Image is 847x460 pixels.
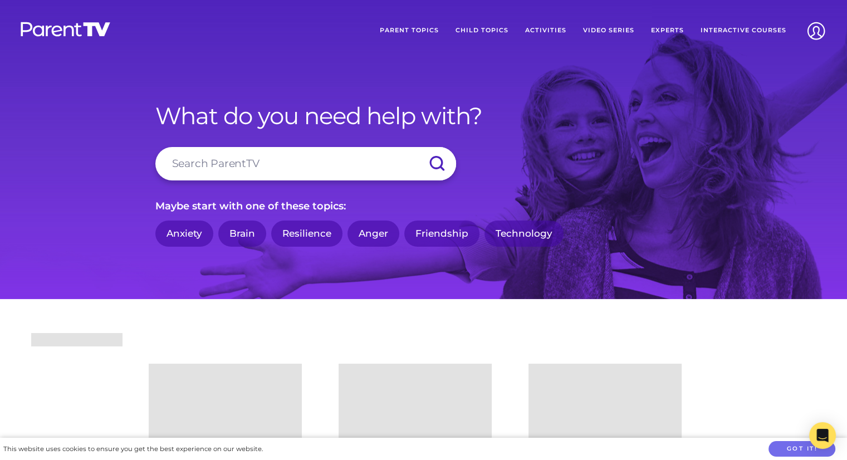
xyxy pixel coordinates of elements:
[643,17,692,45] a: Experts
[218,221,266,247] a: Brain
[417,147,456,180] input: Submit
[155,197,692,215] p: Maybe start with one of these topics:
[768,441,835,457] button: Got it!
[19,21,111,37] img: parenttv-logo-white.4c85aaf.svg
[517,17,575,45] a: Activities
[692,17,795,45] a: Interactive Courses
[3,443,263,455] div: This website uses cookies to ensure you get the best experience on our website.
[155,147,456,180] input: Search ParentTV
[155,221,213,247] a: Anxiety
[271,221,342,247] a: Resilience
[155,102,692,130] h1: What do you need help with?
[484,221,564,247] a: Technology
[371,17,447,45] a: Parent Topics
[347,221,399,247] a: Anger
[802,17,830,45] img: Account
[575,17,643,45] a: Video Series
[809,422,836,449] div: Open Intercom Messenger
[404,221,479,247] a: Friendship
[447,17,517,45] a: Child Topics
